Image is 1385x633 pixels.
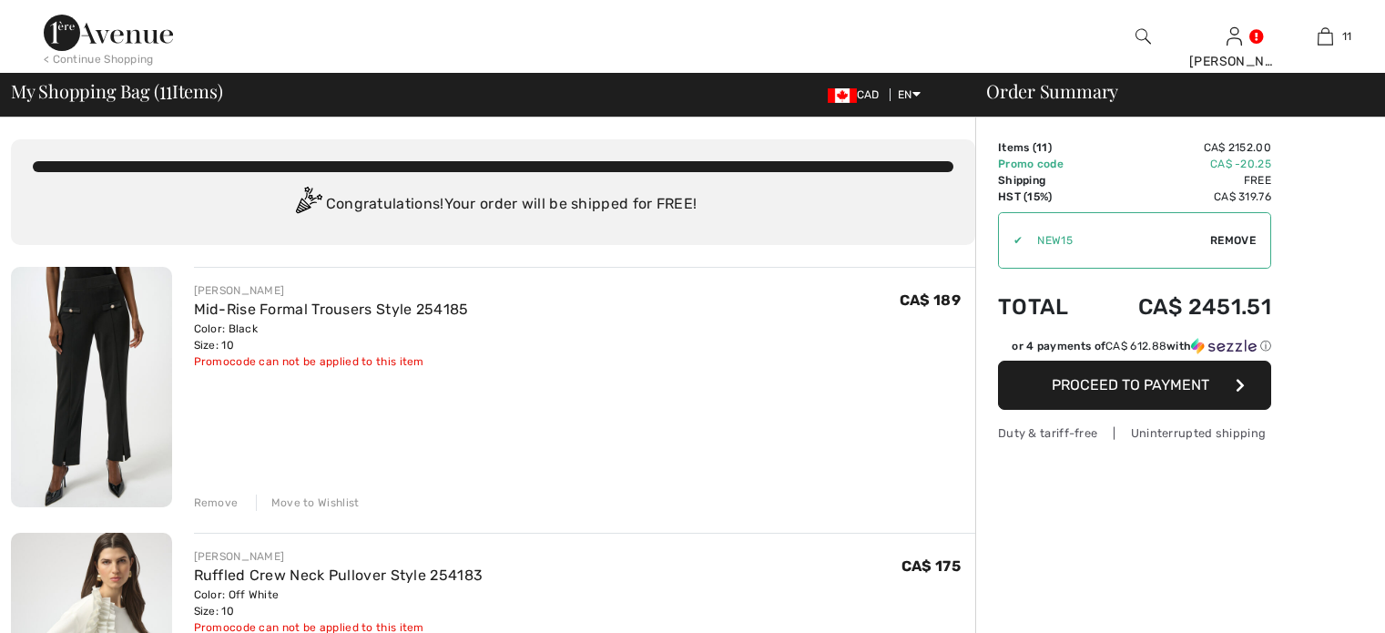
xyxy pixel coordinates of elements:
[1227,27,1242,45] a: Sign In
[1012,338,1271,354] div: or 4 payments of with
[900,291,961,309] span: CA$ 189
[964,82,1374,100] div: Order Summary
[11,267,172,507] img: Mid-Rise Formal Trousers Style 254185
[1280,26,1370,47] a: 11
[194,587,484,619] div: Color: Off White Size: 10
[1342,28,1352,45] span: 11
[1052,376,1209,393] span: Proceed to Payment
[1036,141,1048,154] span: 11
[33,187,953,223] div: Congratulations! Your order will be shipped for FREE!
[44,15,173,51] img: 1ère Avenue
[290,187,326,223] img: Congratulation2.svg
[1189,52,1278,71] div: [PERSON_NAME]
[1093,156,1271,172] td: CA$ -20.25
[828,88,887,101] span: CAD
[1093,189,1271,205] td: CA$ 319.76
[998,276,1093,338] td: Total
[998,189,1093,205] td: HST (15%)
[194,353,469,370] div: Promocode can not be applied to this item
[901,557,961,575] span: CA$ 175
[1093,172,1271,189] td: Free
[999,232,1023,249] div: ✔
[998,361,1271,410] button: Proceed to Payment
[194,567,484,584] a: Ruffled Crew Neck Pullover Style 254183
[194,495,239,511] div: Remove
[194,301,469,318] a: Mid-Rise Formal Trousers Style 254185
[1227,26,1242,47] img: My Info
[159,77,172,101] span: 11
[1135,26,1151,47] img: search the website
[998,172,1093,189] td: Shipping
[1023,213,1210,268] input: Promo code
[998,424,1271,442] div: Duty & tariff-free | Uninterrupted shipping
[998,139,1093,156] td: Items ( )
[1105,340,1166,352] span: CA$ 612.88
[194,548,484,565] div: [PERSON_NAME]
[1191,338,1257,354] img: Sezzle
[1093,276,1271,338] td: CA$ 2451.51
[1210,232,1256,249] span: Remove
[898,88,921,101] span: EN
[998,156,1093,172] td: Promo code
[828,88,857,103] img: Canadian Dollar
[11,82,223,100] span: My Shopping Bag ( Items)
[998,338,1271,361] div: or 4 payments ofCA$ 612.88withSezzle Click to learn more about Sezzle
[256,495,360,511] div: Move to Wishlist
[194,282,469,299] div: [PERSON_NAME]
[1093,139,1271,156] td: CA$ 2152.00
[44,51,154,67] div: < Continue Shopping
[194,321,469,353] div: Color: Black Size: 10
[1318,26,1333,47] img: My Bag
